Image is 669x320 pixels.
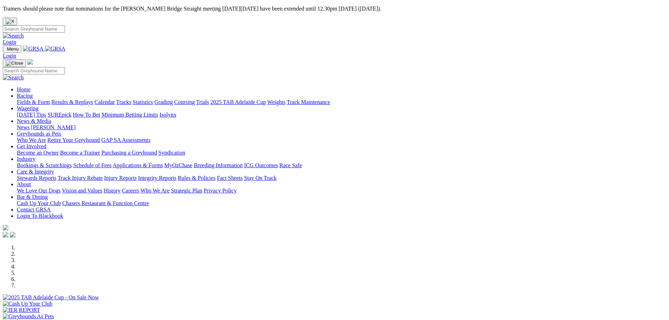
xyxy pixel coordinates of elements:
img: twitter.svg [10,232,15,237]
div: Greyhounds as Pets [17,137,666,143]
a: Get Involved [17,143,46,149]
img: GRSA [23,46,44,52]
p: Trainers should please note that nominations for the [PERSON_NAME] Bridge Straight meeting [DATE]... [3,6,666,12]
a: Grading [155,99,173,105]
a: Trials [196,99,209,105]
a: Greyhounds as Pets [17,131,61,137]
img: X [6,19,14,24]
a: Coursing [174,99,195,105]
a: News [17,124,29,130]
a: Become an Owner [17,150,59,156]
button: Close [3,18,17,25]
input: Search [3,67,65,74]
a: Retire Your Greyhound [47,137,100,143]
div: Bar & Dining [17,200,666,207]
div: News & Media [17,124,666,131]
a: GAP SA Assessments [101,137,151,143]
img: GRSA [45,46,66,52]
img: IER REPORT [3,307,40,313]
a: Privacy Policy [204,188,237,194]
a: About [17,181,31,187]
a: Results & Replays [51,99,93,105]
div: Racing [17,99,666,105]
a: Care & Integrity [17,169,54,175]
a: Purchasing a Greyhound [101,150,157,156]
a: Stewards Reports [17,175,56,181]
a: [PERSON_NAME] [31,124,76,130]
a: Wagering [17,105,39,111]
a: MyOzChase [164,162,192,168]
a: Who We Are [17,137,46,143]
img: Greyhounds As Pets [3,313,54,320]
a: How To Bet [73,112,100,118]
a: Tracks [116,99,131,105]
a: Bookings & Scratchings [17,162,72,168]
a: We Love Our Dogs [17,188,60,194]
a: Contact GRSA [17,207,51,213]
a: Syndication [158,150,185,156]
img: facebook.svg [3,232,8,237]
a: History [104,188,120,194]
img: Search [3,74,24,81]
a: Isolynx [159,112,176,118]
a: Minimum Betting Limits [101,112,158,118]
a: 2025 TAB Adelaide Cup [210,99,266,105]
a: Strategic Plan [171,188,202,194]
a: Bar & Dining [17,194,48,200]
a: Rules & Policies [178,175,216,181]
div: About [17,188,666,194]
input: Search [3,25,65,33]
img: 2025 TAB Adelaide Cup - On Sale Now [3,294,99,301]
a: Applications & Forms [113,162,163,168]
a: [DATE] Tips [17,112,46,118]
img: logo-grsa-white.png [3,225,8,230]
a: Calendar [94,99,115,105]
a: Login To Blackbook [17,213,63,219]
img: logo-grsa-white.png [27,59,33,65]
a: Race Safe [279,162,302,168]
a: Careers [122,188,139,194]
a: Stay On Track [244,175,276,181]
a: Fields & Form [17,99,50,105]
div: Industry [17,162,666,169]
div: Wagering [17,112,666,118]
a: Login [3,39,16,45]
a: Breeding Information [194,162,243,168]
a: Racing [17,93,33,99]
button: Toggle navigation [3,45,21,53]
img: Close [6,60,23,66]
img: Cash Up Your Club [3,301,52,307]
a: ICG Outcomes [244,162,278,168]
a: Home [17,86,31,92]
img: Search [3,33,24,39]
a: Vision and Values [62,188,102,194]
div: Get Involved [17,150,666,156]
a: Chasers Restaurant & Function Centre [62,200,149,206]
a: Statistics [133,99,153,105]
a: Industry [17,156,35,162]
a: Injury Reports [104,175,137,181]
a: Login [3,53,16,59]
a: Become a Trainer [60,150,100,156]
a: Who We Are [140,188,170,194]
a: Cash Up Your Club [17,200,61,206]
a: Track Injury Rebate [58,175,103,181]
span: Menu [7,46,19,52]
a: Track Maintenance [287,99,330,105]
a: Integrity Reports [138,175,176,181]
a: Weights [267,99,286,105]
a: Schedule of Fees [73,162,111,168]
a: News & Media [17,118,51,124]
a: Fact Sheets [217,175,243,181]
div: Care & Integrity [17,175,666,181]
a: SUREpick [47,112,71,118]
button: Toggle navigation [3,59,26,67]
